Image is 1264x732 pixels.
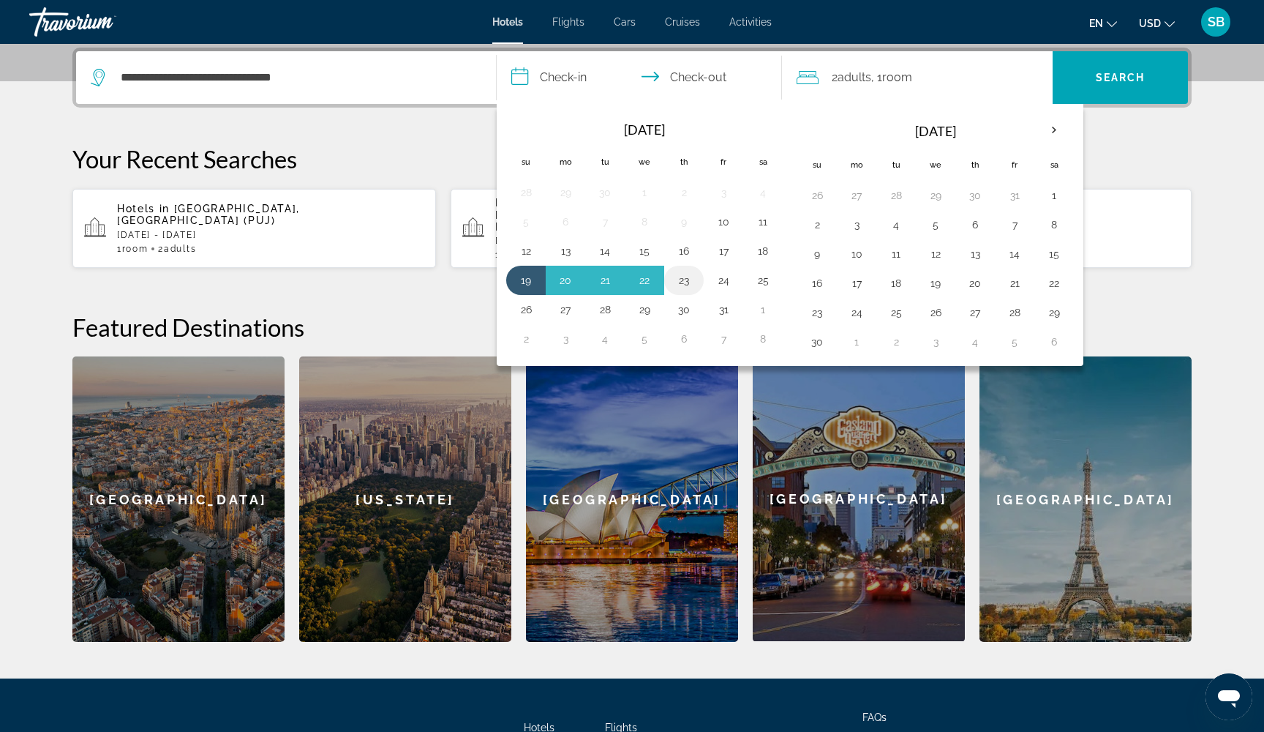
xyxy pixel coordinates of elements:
[492,16,523,28] span: Hotels
[1042,214,1066,235] button: Day 8
[1003,273,1026,294] button: Day 21
[882,70,912,84] span: Room
[837,113,1034,149] th: [DATE]
[845,302,868,323] button: Day 24
[832,67,871,88] span: 2
[514,212,538,232] button: Day 5
[122,244,148,254] span: Room
[797,113,1074,356] table: Right calendar grid
[526,356,738,642] div: [GEOGRAPHIC_DATA]
[884,214,908,235] button: Day 4
[72,356,285,642] div: [GEOGRAPHIC_DATA]
[845,214,868,235] button: Day 3
[497,51,782,104] button: Select check in and out date
[1042,273,1066,294] button: Day 22
[514,241,538,261] button: Day 12
[633,212,656,232] button: Day 8
[712,182,735,203] button: Day 3
[712,270,735,291] button: Day 24
[1042,185,1066,206] button: Day 1
[554,329,577,349] button: Day 3
[845,244,868,264] button: Day 10
[593,329,617,349] button: Day 4
[753,356,965,641] div: [GEOGRAPHIC_DATA]
[924,214,947,235] button: Day 5
[495,250,526,260] span: 1
[753,356,965,642] a: San Diego[GEOGRAPHIC_DATA]
[495,197,548,209] span: Hotels in
[117,203,170,214] span: Hotels in
[712,329,735,349] button: Day 7
[506,113,783,354] table: Left calendar grid
[712,212,735,232] button: Day 10
[29,3,176,41] a: Travorium
[554,299,577,320] button: Day 27
[117,230,424,240] p: [DATE] - [DATE]
[805,332,829,352] button: Day 30
[514,329,538,349] button: Day 2
[751,212,775,232] button: Day 11
[1003,244,1026,264] button: Day 14
[871,67,912,88] span: , 1
[72,356,285,642] a: Barcelona[GEOGRAPHIC_DATA]
[805,273,829,294] button: Day 16
[1003,302,1026,323] button: Day 28
[614,16,636,28] span: Cars
[884,244,908,264] button: Day 11
[633,299,656,320] button: Day 29
[672,241,696,261] button: Day 16
[884,273,908,294] button: Day 18
[164,244,196,254] span: Adults
[72,313,1192,342] h2: Featured Destinations
[1042,332,1066,352] button: Day 6
[1208,15,1224,29] span: SB
[729,16,772,28] a: Activities
[593,299,617,320] button: Day 28
[979,356,1192,642] a: Paris[GEOGRAPHIC_DATA]
[805,244,829,264] button: Day 9
[593,241,617,261] button: Day 14
[633,270,656,291] button: Day 22
[495,197,751,232] span: [GEOGRAPHIC_DATA], [GEOGRAPHIC_DATA], [GEOGRAPHIC_DATA], [GEOGRAPHIC_DATA]
[665,16,700,28] a: Cruises
[72,188,436,269] button: Hotels in [GEOGRAPHIC_DATA], [GEOGRAPHIC_DATA] (PUJ)[DATE] - [DATE]1Room2Adults
[845,185,868,206] button: Day 27
[884,185,908,206] button: Day 28
[554,182,577,203] button: Day 29
[884,302,908,323] button: Day 25
[554,270,577,291] button: Day 20
[633,241,656,261] button: Day 15
[751,329,775,349] button: Day 8
[633,182,656,203] button: Day 1
[712,299,735,320] button: Day 31
[672,270,696,291] button: Day 23
[554,212,577,232] button: Day 6
[1003,214,1026,235] button: Day 7
[1003,332,1026,352] button: Day 5
[884,332,908,352] button: Day 2
[633,329,656,349] button: Day 5
[845,273,868,294] button: Day 17
[451,188,814,269] button: Hotels in [GEOGRAPHIC_DATA], [GEOGRAPHIC_DATA], [GEOGRAPHIC_DATA], [GEOGRAPHIC_DATA][DATE] - [DAT...
[963,332,987,352] button: Day 4
[526,356,738,642] a: Sydney[GEOGRAPHIC_DATA]
[593,270,617,291] button: Day 21
[299,356,511,642] div: [US_STATE]
[552,16,584,28] span: Flights
[117,203,300,226] span: [GEOGRAPHIC_DATA], [GEOGRAPHIC_DATA] (PUJ)
[712,241,735,261] button: Day 17
[1042,244,1066,264] button: Day 15
[862,712,887,723] span: FAQs
[514,270,538,291] button: Day 19
[963,302,987,323] button: Day 27
[1089,12,1117,34] button: Change language
[514,182,538,203] button: Day 28
[593,182,617,203] button: Day 30
[1096,72,1145,83] span: Search
[672,329,696,349] button: Day 6
[495,236,802,246] p: [DATE] - [DATE]
[924,273,947,294] button: Day 19
[963,214,987,235] button: Day 6
[963,244,987,264] button: Day 13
